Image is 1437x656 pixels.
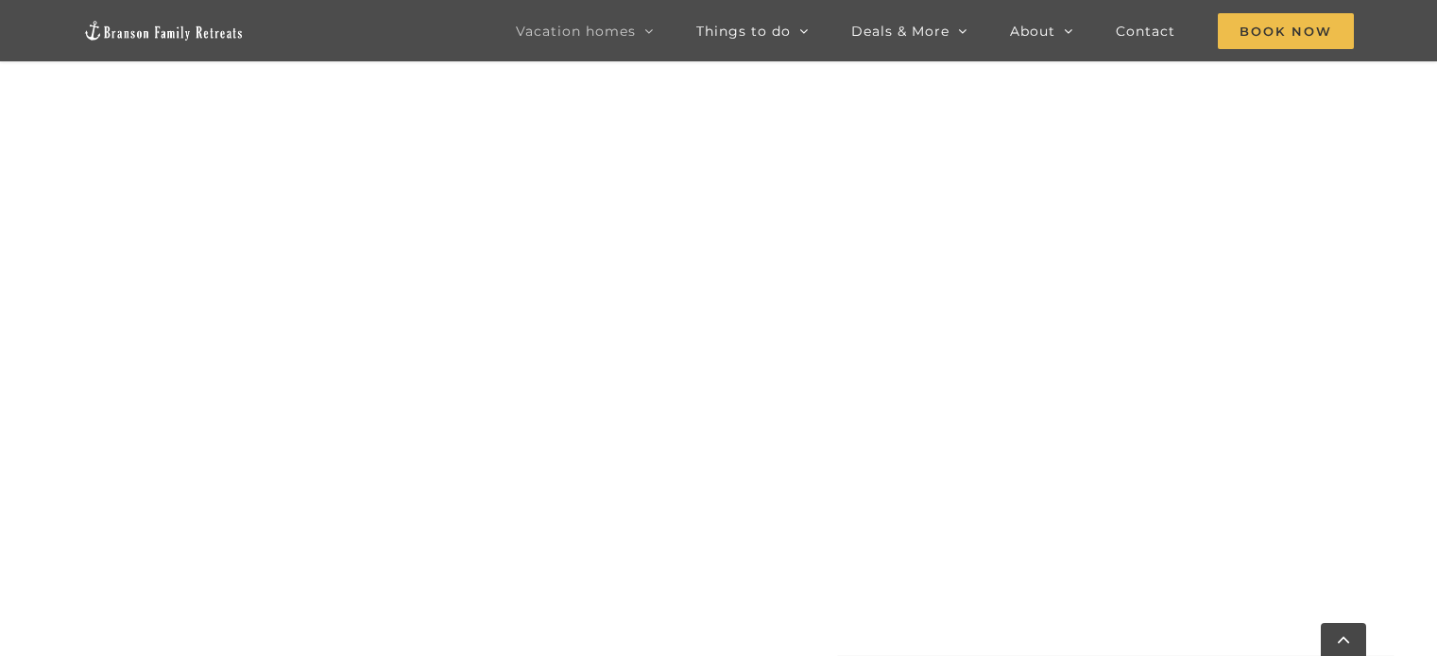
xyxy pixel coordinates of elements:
span: Contact [1116,25,1175,38]
span: Things to do [696,25,791,38]
img: Branson Family Retreats Logo [83,20,244,42]
span: Book Now [1218,13,1354,49]
span: Deals & More [851,25,949,38]
span: About [1010,25,1055,38]
span: Vacation homes [516,25,636,38]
